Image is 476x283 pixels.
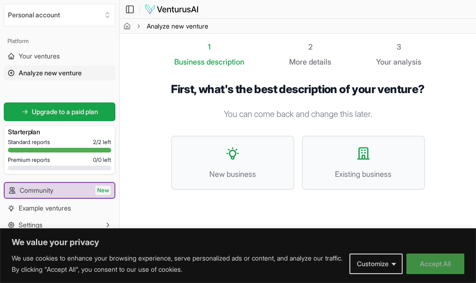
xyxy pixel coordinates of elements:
[289,41,331,52] div: 2
[93,156,111,164] span: 0 / 0 left
[174,56,205,67] span: Business
[5,183,114,198] a: CommunityNew
[19,51,60,61] span: Your ventures
[4,102,115,121] a: Upgrade to a paid plan
[19,68,82,78] span: Analyze new venture
[4,49,115,64] a: Your ventures
[147,22,208,31] span: Analyze new venture
[206,57,244,66] span: description
[312,168,415,180] span: Existing business
[174,41,244,52] div: 1
[171,82,425,96] h1: First, what's the best description of your venture?
[309,57,331,66] span: details
[4,4,115,26] button: Select an organization
[12,253,342,275] p: We use cookies to enhance your browsing experience, serve personalized ads or content, and analyz...
[8,156,50,164] span: Premium reports
[144,4,199,15] img: logo
[32,107,98,116] span: Upgrade to a paid plan
[4,218,115,232] button: Settings
[406,254,464,274] button: Accept All
[95,186,111,195] span: New
[19,220,43,230] span: Settings
[12,237,464,248] p: We value your privacy
[181,168,284,180] span: New business
[4,65,115,80] a: Analyze new venture
[393,57,421,66] span: analysis
[289,56,307,67] span: More
[123,22,208,31] nav: breadcrumb
[171,136,294,190] button: New business
[302,136,425,190] button: Existing business
[4,34,115,49] div: Platform
[171,108,425,121] p: You can come back and change this later.
[20,186,53,195] span: Community
[93,138,111,146] span: 2 / 2 left
[349,254,403,274] button: Customize
[376,56,391,67] span: Your
[19,203,71,213] span: Example ventures
[8,138,50,146] span: Standard reports
[8,127,111,137] h3: Starter plan
[4,201,115,216] a: Example ventures
[376,41,421,52] div: 3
